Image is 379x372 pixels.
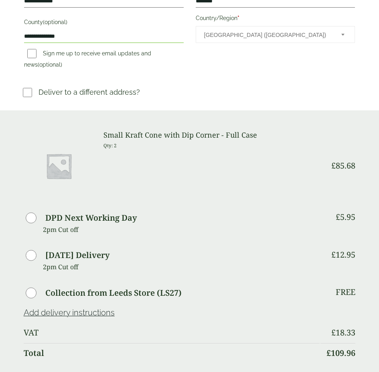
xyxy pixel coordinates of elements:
p: Free [336,287,355,297]
label: County [24,16,184,30]
span: £ [336,211,340,222]
input: Sign me up to receive email updates and news(optional) [27,49,36,58]
bdi: 5.95 [336,211,355,222]
span: £ [331,249,336,260]
a: Add delivery instructions [24,308,115,317]
span: Country/Region [196,26,355,43]
bdi: 18.33 [331,327,355,338]
bdi: 12.95 [331,249,355,260]
label: [DATE] Delivery [45,251,109,259]
th: Total [24,343,320,363]
bdi: 85.68 [331,160,355,171]
span: £ [331,327,336,338]
p: Deliver to a different address? [39,87,140,98]
img: Placeholder [24,131,94,201]
span: £ [331,160,336,171]
span: £ [326,348,331,358]
bdi: 109.96 [326,348,355,358]
abbr: required [237,15,239,21]
label: DPD Next Working Day [45,214,137,222]
span: United Kingdom (UK) [204,26,331,43]
h3: Small Kraft Cone with Dip Corner - Full Case [103,131,319,140]
p: 2pm Cut off [43,261,320,273]
label: Country/Region [196,12,355,26]
label: Sign me up to receive email updates and news [24,50,151,70]
th: VAT [24,323,320,342]
label: Collection from Leeds Store (LS27) [45,289,182,297]
span: (optional) [43,19,67,25]
p: 2pm Cut off [43,224,320,236]
small: Qty: 2 [103,142,117,148]
span: (optional) [38,61,62,68]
